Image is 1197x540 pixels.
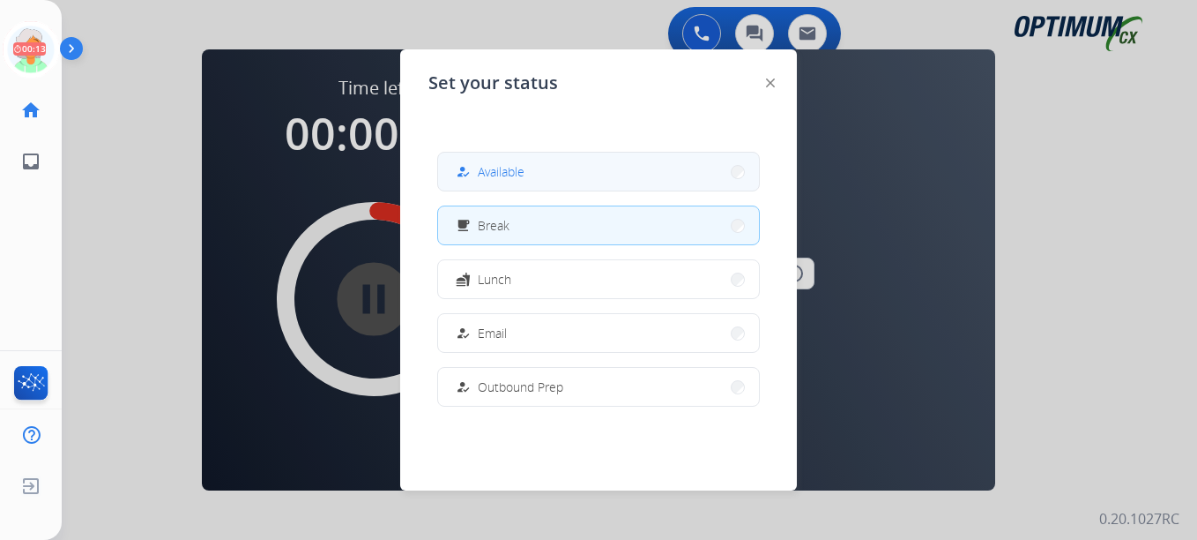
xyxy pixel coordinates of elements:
button: Available [438,153,759,191]
mat-icon: how_to_reg [456,326,471,341]
span: Break [478,216,509,235]
span: Outbound Prep [478,378,563,396]
span: Available [478,162,524,181]
button: Break [438,206,759,244]
img: close-button [766,79,775,87]
mat-icon: how_to_reg [456,379,471,394]
mat-icon: how_to_reg [456,164,471,179]
button: Lunch [438,260,759,298]
span: Email [478,324,507,342]
p: 0.20.1027RC [1099,508,1179,529]
mat-icon: inbox [20,151,41,172]
mat-icon: free_breakfast [456,218,471,233]
span: Lunch [478,270,511,289]
span: Set your status [428,71,558,95]
mat-icon: fastfood [456,272,471,287]
mat-icon: home [20,100,41,121]
button: Email [438,314,759,352]
button: Outbound Prep [438,368,759,406]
